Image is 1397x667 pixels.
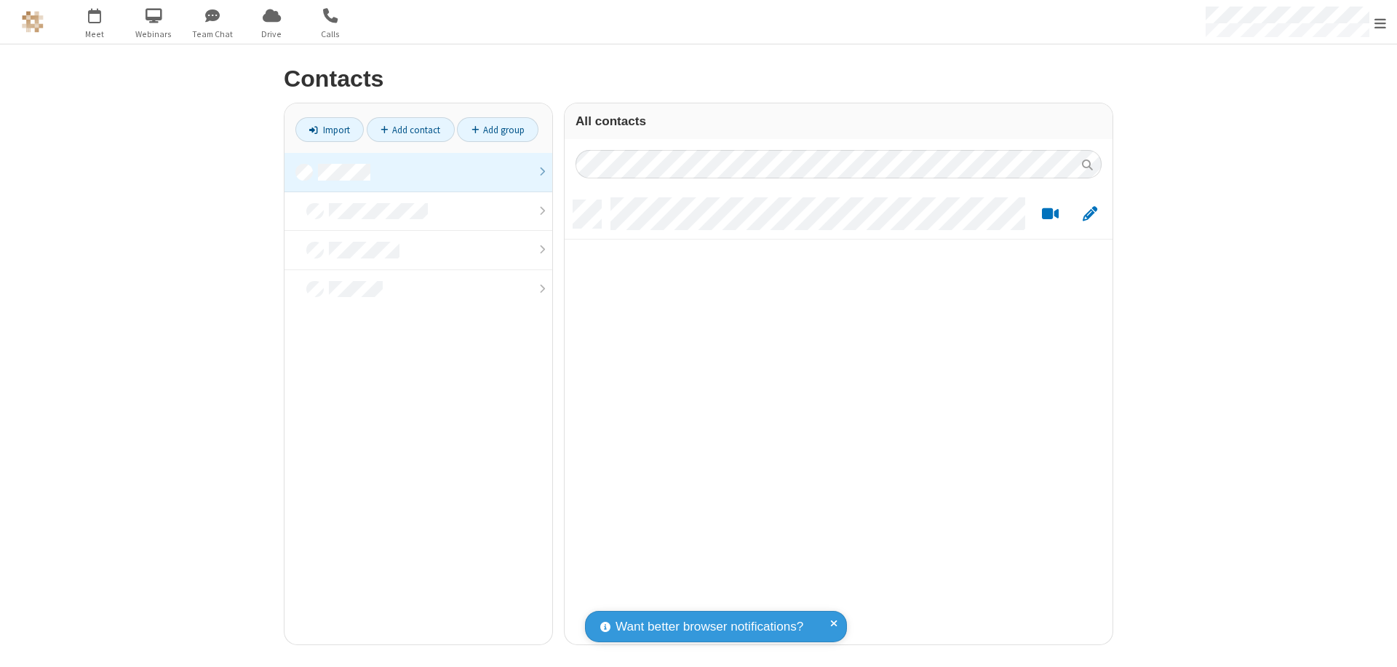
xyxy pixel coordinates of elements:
span: Meet [68,28,122,41]
button: Start a video meeting [1036,205,1064,224]
button: Edit [1075,205,1104,224]
span: Want better browser notifications? [616,617,803,636]
a: Add group [457,117,538,142]
h3: All contacts [576,114,1102,128]
a: Add contact [367,117,455,142]
div: grid [565,189,1113,644]
a: Import [295,117,364,142]
span: Drive [244,28,299,41]
span: Team Chat [186,28,240,41]
h2: Contacts [284,66,1113,92]
span: Calls [303,28,358,41]
img: QA Selenium DO NOT DELETE OR CHANGE [22,11,44,33]
span: Webinars [127,28,181,41]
